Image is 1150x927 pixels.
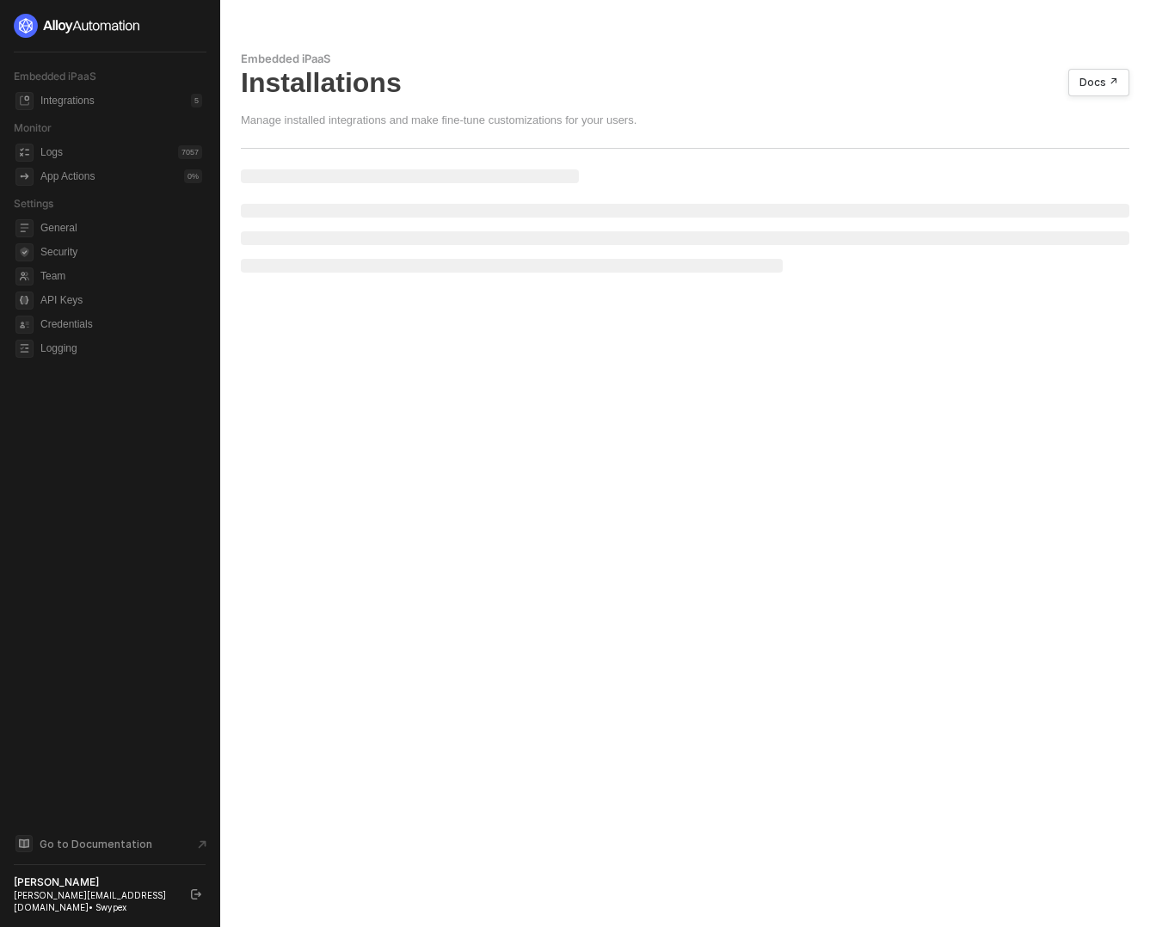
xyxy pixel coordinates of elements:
[194,836,211,853] span: document-arrow
[14,14,206,38] a: logo
[40,266,202,286] span: Team
[15,292,34,310] span: api-key
[15,340,34,358] span: logging
[178,145,202,159] div: 7057
[15,835,33,852] span: documentation
[1068,69,1129,96] button: Docs ↗
[15,92,34,110] span: integrations
[40,218,202,238] span: General
[40,145,63,160] div: Logs
[15,267,34,285] span: team
[40,837,152,851] span: Go to Documentation
[15,219,34,237] span: general
[40,169,95,184] div: App Actions
[241,52,1129,66] div: Embedded iPaaS
[184,169,202,183] div: 0 %
[40,338,202,359] span: Logging
[191,94,202,107] div: 5
[40,94,95,108] div: Integrations
[15,316,34,334] span: credentials
[1079,76,1118,89] div: Docs ↗
[191,889,201,899] span: logout
[40,314,202,335] span: Credentials
[241,113,636,127] div: Manage installed integrations and make fine-tune customizations for your users.
[14,14,141,38] img: logo
[15,168,34,186] span: icon-app-actions
[241,66,1129,99] div: Installations
[40,290,202,310] span: API Keys
[14,875,175,889] div: [PERSON_NAME]
[40,242,202,262] span: Security
[14,833,206,854] a: Knowledge Base
[14,197,53,210] span: Settings
[14,889,175,913] div: [PERSON_NAME][EMAIL_ADDRESS][DOMAIN_NAME] • Swypex
[15,243,34,261] span: security
[15,144,34,162] span: icon-logs
[14,121,52,134] span: Monitor
[14,70,96,83] span: Embedded iPaaS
